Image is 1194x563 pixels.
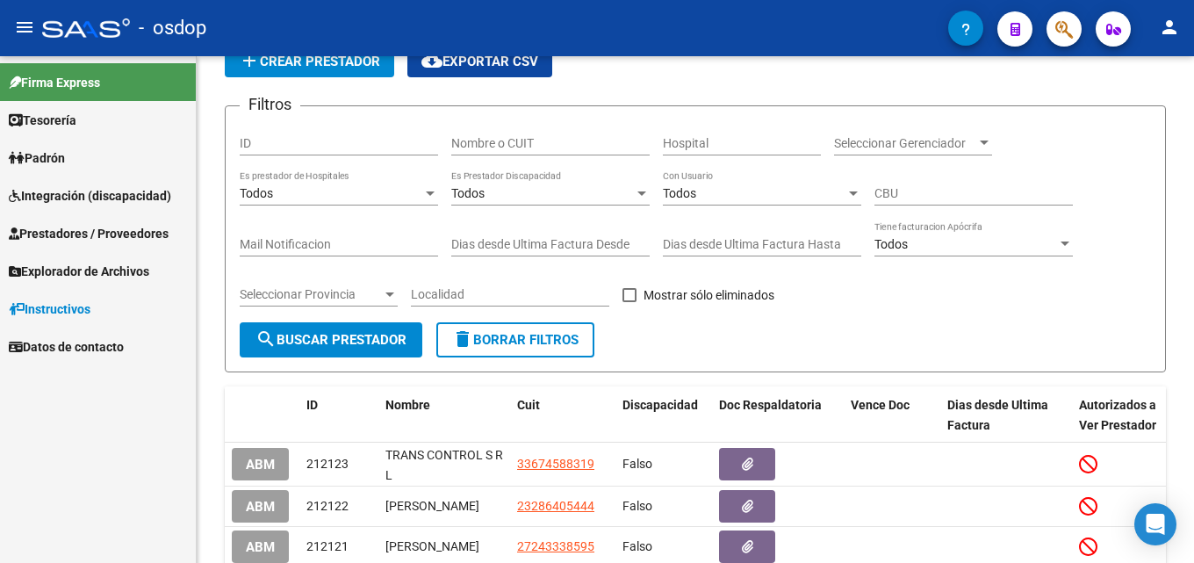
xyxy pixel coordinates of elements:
datatable-header-cell: Discapacidad [615,386,712,444]
div: [PERSON_NAME] [385,496,503,516]
span: Falso [622,499,652,513]
span: ABM [246,539,275,555]
datatable-header-cell: Cuit [510,386,615,444]
span: Crear Prestador [239,54,380,69]
span: Buscar Prestador [255,332,406,348]
span: Padrón [9,148,65,168]
span: Falso [622,539,652,553]
span: Dias desde Ultima Factura [947,398,1048,432]
span: Nombre [385,398,430,412]
span: Instructivos [9,300,90,319]
span: Todos [663,186,696,200]
span: Seleccionar Provincia [240,287,382,302]
button: Crear Prestador [225,46,394,77]
button: ABM [232,531,289,563]
span: Falso [622,457,652,471]
span: - osdop [139,9,206,47]
span: Autorizados a Ver Prestador [1079,398,1156,432]
span: Borrar Filtros [452,332,579,348]
button: Borrar Filtros [436,322,594,357]
datatable-header-cell: Nombre [378,386,510,444]
span: 33674588319 [517,457,594,471]
span: ABM [246,499,275,515]
span: Exportar CSV [421,54,538,69]
span: Todos [874,237,908,251]
button: ABM [232,448,289,480]
datatable-header-cell: ID [299,386,378,444]
datatable-header-cell: Vence Doc [844,386,940,444]
datatable-header-cell: Autorizados a Ver Prestador [1072,386,1169,444]
span: Explorador de Archivos [9,262,149,281]
mat-icon: person [1159,17,1180,38]
span: Firma Express [9,73,100,92]
span: Datos de contacto [9,337,124,357]
span: Seleccionar Gerenciador [834,136,976,151]
span: Todos [240,186,273,200]
mat-icon: delete [452,328,473,350]
span: Mostrar sólo eliminados [644,285,774,306]
span: 27243338595 [517,539,594,553]
span: 212122 [306,499,349,513]
span: 23286405444 [517,499,594,513]
span: Integración (discapacidad) [9,186,171,206]
button: Buscar Prestador [240,322,422,357]
datatable-header-cell: Doc Respaldatoria [712,386,844,444]
div: TRANS CONTROL S R L [385,445,503,482]
mat-icon: menu [14,17,35,38]
span: Tesorería [9,111,76,130]
button: ABM [232,490,289,523]
span: Todos [451,186,485,200]
span: Doc Respaldatoria [719,398,822,412]
mat-icon: search [255,328,277,350]
span: Discapacidad [622,398,698,412]
div: Open Intercom Messenger [1134,503,1176,545]
div: [PERSON_NAME] [385,537,503,557]
button: Exportar CSV [407,46,552,77]
span: ABM [246,457,275,473]
span: ID [306,398,318,412]
span: 212123 [306,457,349,471]
mat-icon: add [239,50,260,71]
span: Vence Doc [851,398,910,412]
span: 212121 [306,539,349,553]
datatable-header-cell: Dias desde Ultima Factura [940,386,1072,444]
span: Prestadores / Proveedores [9,224,169,243]
h3: Filtros [240,92,300,117]
mat-icon: cloud_download [421,50,442,71]
span: Cuit [517,398,540,412]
